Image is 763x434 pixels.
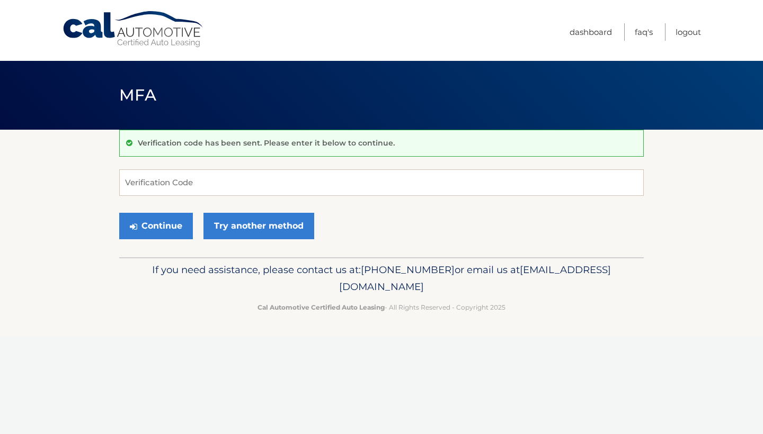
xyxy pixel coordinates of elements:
[339,264,611,293] span: [EMAIL_ADDRESS][DOMAIN_NAME]
[361,264,455,276] span: [PHONE_NUMBER]
[676,23,701,41] a: Logout
[258,303,385,311] strong: Cal Automotive Certified Auto Leasing
[119,85,156,105] span: MFA
[203,213,314,239] a: Try another method
[635,23,653,41] a: FAQ's
[126,302,637,313] p: - All Rights Reserved - Copyright 2025
[138,138,395,148] p: Verification code has been sent. Please enter it below to continue.
[126,261,637,295] p: If you need assistance, please contact us at: or email us at
[570,23,612,41] a: Dashboard
[62,11,205,48] a: Cal Automotive
[119,169,644,196] input: Verification Code
[119,213,193,239] button: Continue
